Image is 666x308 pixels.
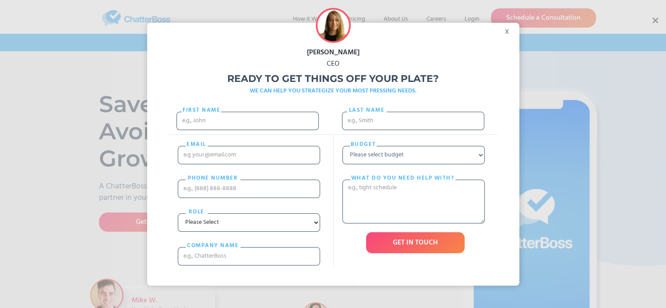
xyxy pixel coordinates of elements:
[342,112,484,130] input: e.g., Smith
[366,232,465,253] input: GET IN TOUCH
[186,140,208,149] label: email
[178,180,320,198] input: e.g., (888) 888-8888
[178,146,320,164] input: e.g your@email.com
[500,23,519,36] div: x
[147,47,519,58] div: [PERSON_NAME]
[176,112,319,130] input: e.g., John
[147,58,519,70] div: CEO
[350,174,455,183] label: What do you need help with?
[178,247,320,266] input: e.g., ChatterBoss
[186,174,240,183] label: PHONE nUMBER
[186,208,208,216] label: Role
[169,101,497,274] form: Freebie Popup Form 2021
[182,106,221,115] label: First Name
[347,106,387,115] label: Last name
[227,73,439,85] strong: Ready to get things off your plate?
[186,241,240,250] label: cOMPANY NAME
[250,86,416,96] strong: WE CAN HELP YOU STRATEGIZE YOUR MOST PRESSING NEEDS.
[350,140,377,149] label: Budget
